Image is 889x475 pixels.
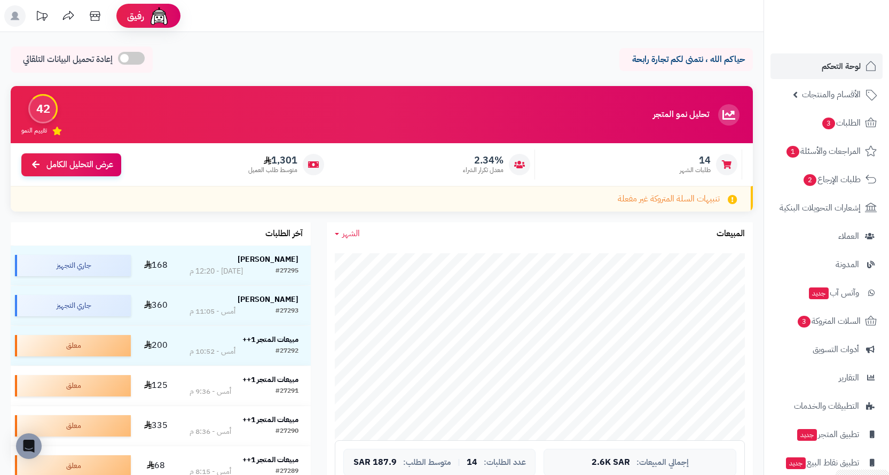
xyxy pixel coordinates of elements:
span: لوحة التحكم [822,59,861,74]
div: معلق [15,335,131,356]
div: #27293 [276,306,298,317]
a: المراجعات والأسئلة1 [770,138,883,164]
span: تنبيهات السلة المتروكة غير مفعلة [618,193,720,205]
a: أدوات التسويق [770,337,883,362]
a: لوحة التحكم [770,53,883,79]
span: السلات المتروكة [797,314,861,329]
div: أمس - 8:36 م [190,426,231,437]
td: 200 [135,326,177,365]
span: الشهر [342,227,360,240]
span: أدوات التسويق [813,342,859,357]
div: #27292 [276,346,298,357]
td: 168 [135,246,177,285]
span: معدل تكرار الشراء [463,166,503,175]
span: الأقسام والمنتجات [802,87,861,102]
h3: آخر الطلبات [265,229,303,239]
td: 360 [135,286,177,325]
p: حياكم الله ، نتمنى لكم تجارة رابحة [627,53,745,66]
a: التطبيقات والخدمات [770,393,883,419]
span: الطلبات [821,115,861,130]
span: إعادة تحميل البيانات التلقائي [23,53,113,66]
td: 335 [135,406,177,446]
div: #27290 [276,426,298,437]
span: 187.9 SAR [353,458,397,468]
a: إشعارات التحويلات البنكية [770,195,883,221]
strong: مبيعات المتجر 1++ [242,414,298,425]
span: 2.34% [463,154,503,166]
strong: [PERSON_NAME] [238,294,298,305]
a: طلبات الإرجاع2 [770,167,883,192]
div: معلق [15,375,131,396]
strong: مبيعات المتجر 1++ [242,334,298,345]
span: إجمالي المبيعات: [636,458,689,467]
a: الطلبات3 [770,110,883,136]
span: 3 [797,315,811,328]
span: جديد [786,457,806,469]
span: إشعارات التحويلات البنكية [780,200,861,215]
span: رفيق [127,10,144,22]
div: #27291 [276,386,298,397]
strong: [PERSON_NAME] [238,254,298,265]
span: 14 [467,458,477,468]
span: عرض التحليل الكامل [46,159,113,171]
div: [DATE] - 12:20 م [190,266,243,277]
div: معلق [15,415,131,437]
a: المدونة [770,252,883,277]
span: جديد [797,429,817,441]
span: 2 [803,174,817,186]
div: أمس - 10:52 م [190,346,235,357]
h3: المبيعات [717,229,745,239]
strong: مبيعات المتجر 1++ [242,374,298,385]
div: أمس - 11:05 م [190,306,235,317]
span: | [458,458,460,466]
a: تطبيق المتجرجديد [770,422,883,447]
a: عرض التحليل الكامل [21,153,121,176]
a: التقارير [770,365,883,391]
span: التطبيقات والخدمات [794,399,859,414]
span: عدد الطلبات: [484,458,526,467]
div: Open Intercom Messenger [16,433,42,459]
img: logo-2.png [816,17,879,39]
span: 2.6K SAR [592,458,630,468]
h3: تحليل نمو المتجر [653,110,709,120]
span: تطبيق نقاط البيع [785,455,859,470]
span: تطبيق المتجر [796,427,859,442]
span: وآتس آب [808,285,859,300]
span: 3 [822,117,836,130]
span: جديد [809,287,829,299]
a: السلات المتروكة3 [770,308,883,334]
div: #27295 [276,266,298,277]
span: تقييم النمو [21,126,47,135]
span: 1,301 [248,154,297,166]
span: العملاء [838,229,859,244]
span: طلبات الإرجاع [803,172,861,187]
span: 1 [786,145,800,158]
span: متوسط طلب العميل [248,166,297,175]
div: جاري التجهيز [15,255,131,276]
span: 14 [680,154,711,166]
strong: مبيعات المتجر 1++ [242,454,298,465]
div: جاري التجهيز [15,295,131,316]
a: وآتس آبجديد [770,280,883,306]
a: تحديثات المنصة [28,5,55,29]
span: المدونة [836,257,859,272]
span: المراجعات والأسئلة [785,144,861,159]
span: طلبات الشهر [680,166,711,175]
span: متوسط الطلب: [403,458,451,467]
a: العملاء [770,223,883,249]
img: ai-face.png [148,5,170,27]
span: التقارير [839,370,859,385]
div: أمس - 9:36 م [190,386,231,397]
a: الشهر [335,228,360,240]
td: 125 [135,366,177,406]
